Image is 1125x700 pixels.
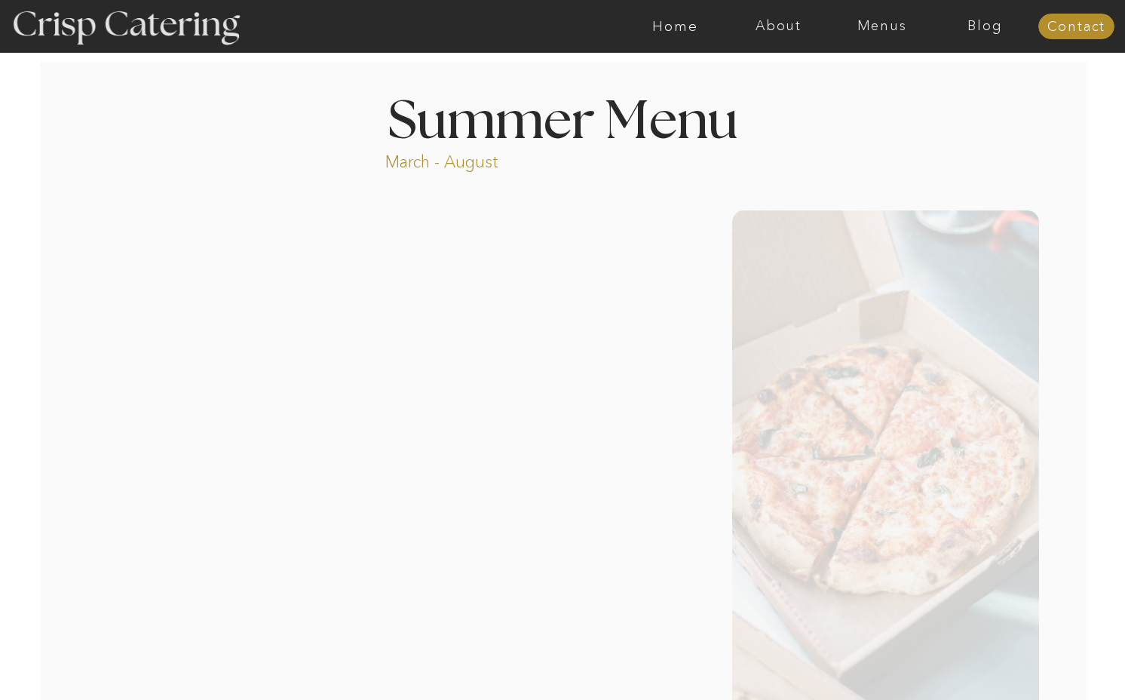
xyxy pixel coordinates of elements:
a: Menus [830,19,933,34]
a: Blog [933,19,1037,34]
a: Contact [1038,20,1114,35]
h1: Summer Menu [353,96,772,140]
a: Home [624,19,727,34]
a: About [727,19,830,34]
p: March - August [385,151,593,168]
